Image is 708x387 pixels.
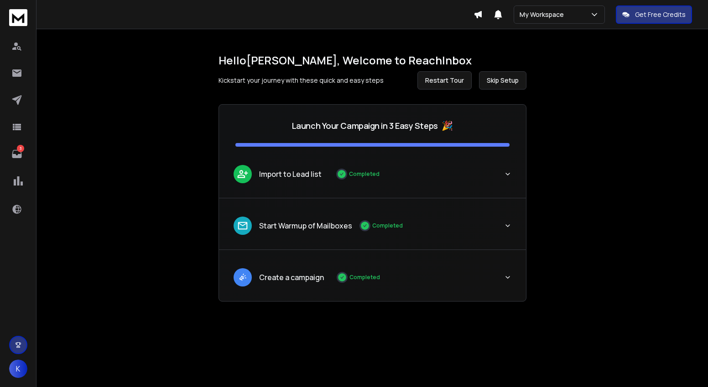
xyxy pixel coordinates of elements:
button: leadStart Warmup of MailboxesCompleted [219,209,526,249]
img: lead [237,168,249,180]
button: Get Free Credits [616,5,692,24]
button: Skip Setup [479,71,526,90]
button: K [9,360,27,378]
span: 🎉 [442,119,453,132]
p: Import to Lead list [259,169,322,180]
span: Skip Setup [487,76,519,85]
p: Launch Your Campaign in 3 Easy Steps [292,119,438,132]
p: My Workspace [520,10,567,19]
p: Completed [372,222,403,229]
img: lead [237,271,249,283]
h1: Hello [PERSON_NAME] , Welcome to ReachInbox [219,53,526,68]
p: Kickstart your journey with these quick and easy steps [219,76,384,85]
button: leadImport to Lead listCompleted [219,158,526,198]
p: Completed [349,170,380,178]
button: leadCreate a campaignCompleted [219,261,526,301]
p: Get Free Credits [635,10,686,19]
p: Completed [349,274,380,281]
p: Create a campaign [259,272,324,283]
img: logo [9,9,27,26]
img: lead [237,220,249,232]
p: 3 [17,145,24,152]
button: Restart Tour [417,71,472,90]
p: Start Warmup of Mailboxes [259,220,352,231]
a: 3 [8,145,26,163]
